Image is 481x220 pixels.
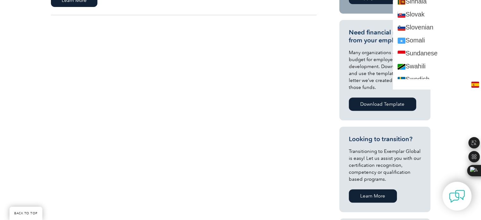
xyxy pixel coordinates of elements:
[349,148,421,183] p: Transitioning to Exemplar Global is easy! Let us assist you with our certification recognition, c...
[398,25,405,31] img: sl
[349,49,421,91] p: Many organizations allocate a budget for employee career development. Download, modify and use th...
[349,189,397,203] a: Learn More
[398,38,405,44] img: so
[349,135,421,143] h3: Looking to transition?
[393,73,481,86] a: Swedish
[398,64,405,70] img: sw
[449,188,465,204] img: contact-chat.png
[393,47,481,60] a: Sundanese
[471,82,479,88] img: en
[393,60,481,73] a: Swahili
[398,51,405,57] img: su
[393,34,481,47] a: Somali
[398,12,405,18] img: sk
[349,97,416,111] a: Download Template
[398,77,405,83] img: sv
[349,28,421,44] h3: Need financial support from your employer?
[393,8,481,21] a: Slovak
[393,21,481,34] a: Slovenian
[9,207,42,220] a: BACK TO TOP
